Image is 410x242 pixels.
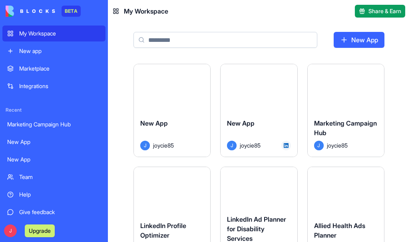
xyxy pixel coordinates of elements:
div: Integrations [19,82,101,90]
span: Recent [2,107,105,113]
div: Team [19,173,101,181]
span: J [227,141,237,150]
a: Help [2,187,105,203]
span: Marketing Campaign Hub [314,119,377,137]
button: Share & Earn [355,5,405,18]
span: New App [227,119,255,127]
div: New App [7,155,101,163]
div: My Workspace [19,30,101,37]
a: New AppJjoycie85 [220,64,297,157]
a: New App [2,134,105,150]
span: Share & Earn [368,7,401,15]
div: New app [19,47,101,55]
img: logo [6,6,55,17]
div: Give feedback [19,208,101,216]
div: Marketing Campaign Hub [7,120,101,128]
span: My Workspace [124,6,168,16]
span: joycie85 [240,141,261,150]
span: J [314,141,324,150]
div: New App [7,138,101,146]
a: Marketplace [2,61,105,77]
span: New App [140,119,168,127]
img: linkedin_bcsuxv.svg [284,143,289,148]
a: Upgrade [25,226,55,234]
a: New AppJjoycie85 [133,64,211,157]
a: Marketing Campaign Hub [2,116,105,132]
span: J [140,141,150,150]
a: Integrations [2,78,105,94]
button: Upgrade [25,224,55,237]
a: Team [2,169,105,185]
span: joycie85 [153,141,174,150]
div: Help [19,191,101,199]
a: Marketing Campaign HubJjoycie85 [307,64,384,157]
a: New app [2,43,105,59]
span: joycie85 [327,141,348,150]
a: BETA [6,6,81,17]
div: Marketplace [19,65,101,73]
a: New App [2,151,105,167]
a: My Workspace [2,26,105,41]
span: LinkedIn Profile Optimizer [140,222,186,239]
a: New App [334,32,384,48]
span: Allied Health Ads Planner [314,222,365,239]
span: J [4,224,17,237]
div: BETA [62,6,81,17]
a: Give feedback [2,204,105,220]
